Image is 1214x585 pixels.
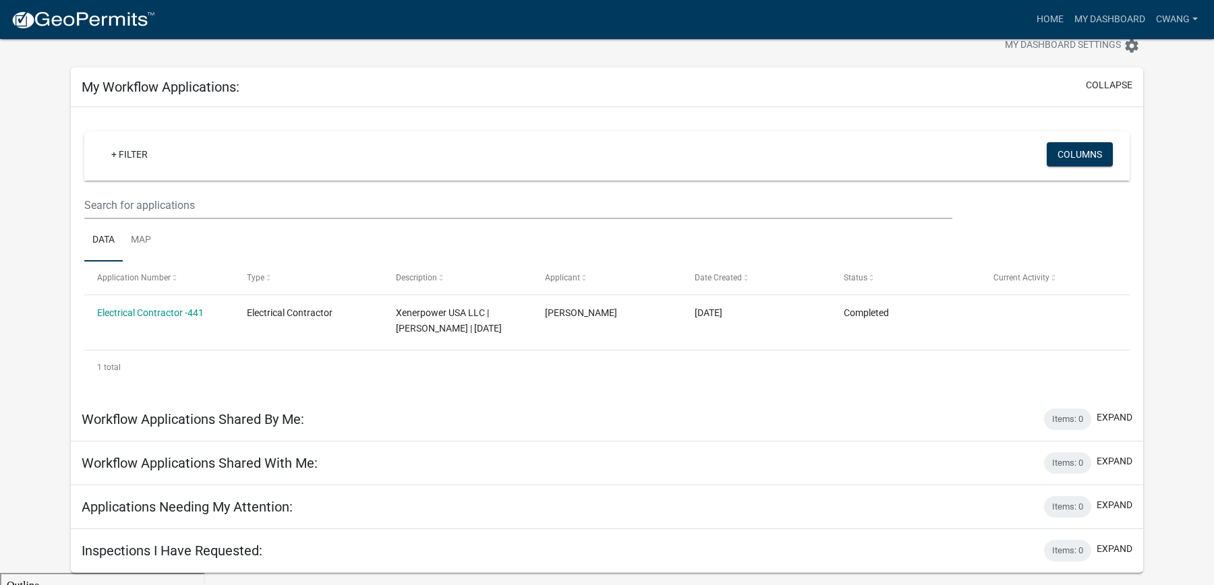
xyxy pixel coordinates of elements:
[1044,496,1091,518] div: Items: 0
[844,307,889,318] span: Completed
[1124,38,1140,54] i: settings
[1044,540,1091,561] div: Items: 0
[84,219,123,262] a: Data
[383,261,532,294] datatable-header-cell: Description
[247,273,264,282] span: Type
[16,94,38,105] span: 16 px
[844,273,867,282] span: Status
[532,261,681,294] datatable-header-cell: Applicant
[5,82,47,93] label: Font Size
[682,261,831,294] datatable-header-cell: Date Created
[396,273,437,282] span: Description
[1097,498,1132,512] button: expand
[84,350,1130,384] div: 1 total
[993,273,1049,282] span: Current Activity
[1005,38,1121,54] span: My Dashboard Settings
[1044,408,1091,430] div: Items: 0
[1086,78,1132,92] button: collapse
[695,273,742,282] span: Date Created
[97,307,204,318] a: Electrical Contractor -441
[71,107,1143,397] div: collapse
[695,307,722,318] span: 09/19/2025
[84,191,952,219] input: Search for applications
[1097,454,1132,468] button: expand
[1097,410,1132,425] button: expand
[247,307,333,318] span: Electrical Contractor
[82,411,304,427] h5: Workflow Applications Shared By Me:
[545,273,580,282] span: Applicant
[82,499,293,515] h5: Applications Needing My Attention:
[84,261,233,294] datatable-header-cell: Application Number
[1044,452,1091,474] div: Items: 0
[1097,542,1132,556] button: expand
[545,307,617,318] span: Cheng Wang
[1069,7,1151,32] a: My Dashboard
[1031,7,1069,32] a: Home
[82,455,318,471] h5: Workflow Applications Shared With Me:
[82,543,262,559] h5: Inspections I Have Requested:
[100,142,158,166] a: + Filter
[5,5,197,18] div: Outline
[233,261,382,294] datatable-header-cell: Type
[97,273,171,282] span: Application Number
[1151,7,1203,32] a: cwang
[1047,142,1113,166] button: Columns
[5,42,197,57] h3: Style
[82,79,239,95] h5: My Workflow Applications:
[396,307,502,334] span: Xenerpower USA LLC | Cheng Wang | 12/31/2025
[994,32,1151,59] button: My Dashboard Settingssettings
[831,261,980,294] datatable-header-cell: Status
[981,261,1130,294] datatable-header-cell: Current Activity
[20,18,73,29] a: Back to Top
[123,219,159,262] a: Map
